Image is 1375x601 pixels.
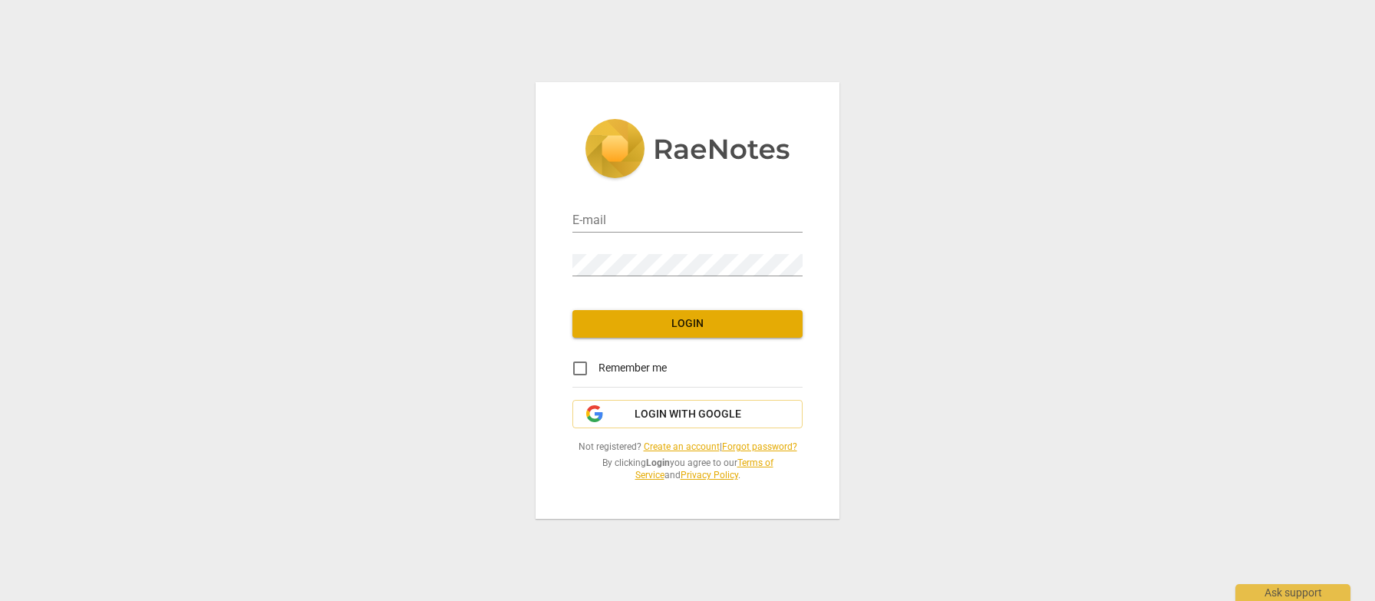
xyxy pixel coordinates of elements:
a: Privacy Policy [681,470,738,480]
img: 5ac2273c67554f335776073100b6d88f.svg [585,119,790,182]
b: Login [646,457,670,468]
button: Login [572,310,803,338]
span: Remember me [598,360,667,376]
a: Terms of Service [635,457,773,481]
span: Login [585,316,790,332]
span: By clicking you agree to our and . [572,457,803,482]
span: Login with Google [635,407,741,422]
div: Ask support [1235,584,1350,601]
button: Login with Google [572,400,803,429]
span: Not registered? | [572,441,803,454]
a: Create an account [644,441,720,452]
a: Forgot password? [722,441,797,452]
